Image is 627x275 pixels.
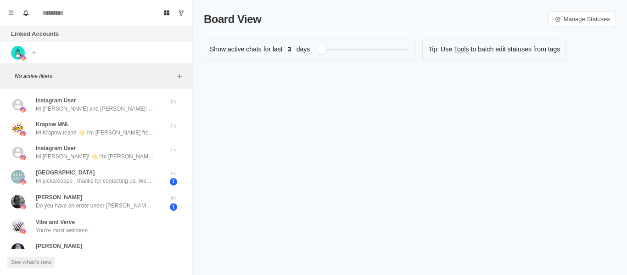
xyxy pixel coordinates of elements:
[36,152,155,161] p: Hi [PERSON_NAME]! 👋 I’m [PERSON_NAME] from Pickaroo (a grocery & food delivery app backed by Mega...
[210,45,283,54] p: Show active chats for last
[11,195,25,208] img: picture
[297,45,310,54] p: days
[454,45,469,54] a: Tools
[170,178,177,185] span: 1
[162,195,185,202] p: Fri
[174,6,189,20] button: Show unread conversations
[28,47,39,58] button: Add account
[36,168,95,177] p: [GEOGRAPHIC_DATA]
[36,193,82,202] p: [PERSON_NAME]
[4,6,18,20] button: Menu
[204,11,261,28] p: Board View
[36,96,76,105] p: Instagram User
[428,45,452,54] p: Tip: Use
[36,120,69,129] p: Krapow MNL
[20,155,26,160] img: picture
[36,202,155,210] p: Do you have an order under [PERSON_NAME] name? Can you hold on for a moment? ([PERSON_NAME]/Winte...
[18,6,33,20] button: Notifications
[36,226,90,235] p: You're most welcome.
[159,6,174,20] button: Board View
[20,55,26,61] img: picture
[11,46,25,60] img: picture
[174,71,185,82] button: Add filters
[162,98,185,106] p: Fri
[36,218,75,226] p: Vibe and Verve
[11,219,25,233] img: picture
[20,179,26,185] img: picture
[471,45,560,54] p: to batch edit statuses from tags
[11,122,25,135] img: picture
[170,203,177,211] span: 1
[11,243,25,257] img: picture
[549,11,616,27] a: Manage Statuses
[36,105,155,113] p: Hi [PERSON_NAME] and [PERSON_NAME]! 👋 I’m [PERSON_NAME] from Pickaroo (a grocery & food delivery ...
[20,131,26,136] img: picture
[20,229,26,234] img: picture
[162,170,185,178] p: Fri
[11,29,59,39] p: Linked Accounts
[20,107,26,112] img: picture
[283,45,297,54] span: 3
[36,129,155,137] p: Hi Krapow team! 👋 I’m [PERSON_NAME] from Pickaroo (a grocery & food delivery app backed by Megawo...
[20,204,26,209] img: picture
[162,122,185,130] p: Fri
[36,177,155,185] p: Hi pickarooapp , thanks for contacting us. We've received your message and appreciate your gettin...
[36,242,82,250] p: [PERSON_NAME]
[15,72,174,80] p: No active filters
[11,170,25,184] img: picture
[7,257,55,268] button: See what's new
[317,45,326,54] div: Filter by activity days
[36,144,76,152] p: Instagram User
[162,146,185,154] p: Fri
